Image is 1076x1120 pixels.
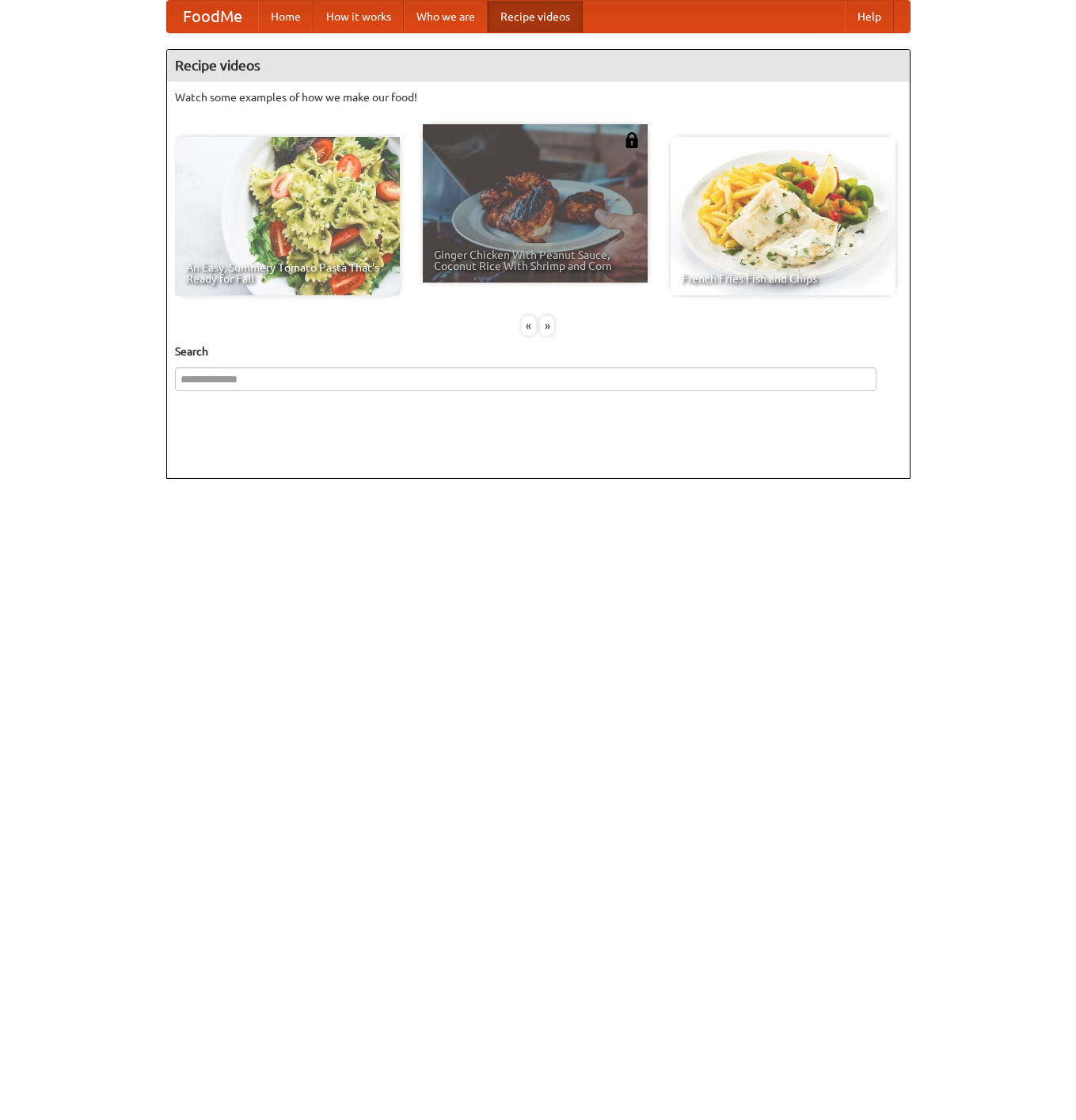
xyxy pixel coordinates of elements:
a: Who we are [404,1,488,32]
a: Recipe videos [488,1,583,32]
p: Watch some examples of how we make our food! [175,89,902,105]
span: French Fries Fish and Chips [682,273,884,284]
img: 483408.png [624,132,640,148]
div: » [540,316,554,336]
a: Home [258,1,314,32]
a: FoodMe [167,1,258,32]
div: « [522,316,536,336]
span: An Easy, Summery Tomato Pasta That's Ready for Fall [186,262,389,284]
a: Help [845,1,894,32]
h5: Search [175,344,902,359]
a: An Easy, Summery Tomato Pasta That's Ready for Fall [175,137,400,295]
a: How it works [314,1,404,32]
h4: Recipe videos [167,50,910,82]
a: French Fries Fish and Chips [671,137,895,295]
